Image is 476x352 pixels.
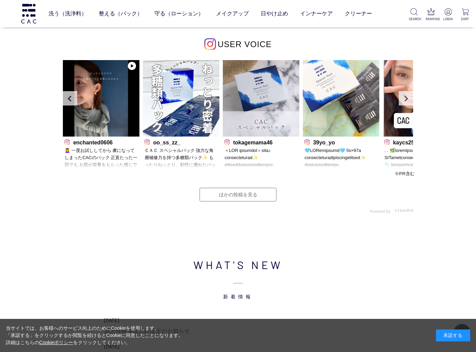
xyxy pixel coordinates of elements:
[63,91,77,105] a: Prev
[395,171,415,176] span: ※PR含む
[225,147,298,169] p: ＜LOR ipsumdol＞sita♪ consecteturad✨ elitseddoeiusmodtempor、 incididuntutlaboreetdoloremagnaaliquae...
[99,4,142,23] a: 整える（パック）
[39,340,73,345] a: Cookieポリシー
[300,4,333,23] a: インナーケア
[20,4,37,23] img: logo
[261,4,288,23] a: 日やけ止め
[436,329,470,341] div: 承諾する
[460,8,471,22] a: CART
[59,256,417,300] h2: WHAT'S NEW
[384,147,458,169] p: . . 🌿loremipsumdol🌿 SITametconsec adipiscingelitseddoe🫧 temporincid 0utlaboreetdolorema🙆‍♀️✨ aliq...
[460,16,471,22] p: CART
[383,60,459,137] img: Photo by kaycs25
[223,60,299,137] img: Photo by tokagemama46
[395,208,413,212] img: visumo
[154,4,204,23] a: 守る（ローション）
[216,4,249,23] a: メイクアップ
[145,138,218,145] p: oo_ss_zz_
[409,8,420,22] a: SEARCH
[443,16,453,22] p: LOGIN
[63,60,139,137] img: Photo by enchanted0606
[104,317,372,335] a: [DATE] 個人情報保護方針改定のお知らせ
[345,4,372,23] a: クリーナー
[426,16,437,22] p: RANKING
[59,273,417,300] span: 新着情報
[409,16,420,22] p: SEARCH
[303,60,379,137] img: Photo by 39yo_yo
[225,138,298,145] p: tokagemama46
[426,8,437,22] a: RANKING
[143,60,219,137] img: Photo by oo_ss_zz_
[370,209,391,213] span: Powered By
[145,147,218,169] p: ＣＡＣ スペシャルパック 強力な角層補修力を持つ多糖類パック✨️ もったりねっとり、粘性に優れたパックが 傷ついた角層を抱え込み、 保湿保護しながら角層が整った状態になるようサポート。 水飴のよ...
[304,138,378,145] p: 39yo_yo
[104,317,372,324] div: [DATE]
[384,138,458,145] p: kaycs25
[443,8,453,22] a: LOGIN
[200,188,276,201] a: ほかの投稿を見る
[204,38,216,50] img: インスタグラムのロゴ
[49,4,87,23] a: 洗う（洗浄料）
[399,91,413,105] a: Next
[65,147,138,169] p: 💆‍♀️ 一度お試ししてから 虜になってしまったCACのパック 正直たった一回でも お肌が栄養をもらった感じで もっちり『パンっ』としたハリを感じるので 試しに使ってみていただきたい…！ 本当に...
[218,40,272,49] span: USER VOICE
[65,138,138,145] p: enchanted0606
[304,147,378,169] p: 🩵LORemipsumd🩵 5s×97a consecteturadipiscingelitsed✨ doeiusmodtempo、incididuntutlaboreetdolor！！magn...
[6,325,183,346] div: 当サイトでは、お客様へのサービス向上のためにCookieを使用します。 「承諾する」をクリックするか閲覧を続けるとCookieに同意したことになります。 詳細はこちらの をクリックしてください。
